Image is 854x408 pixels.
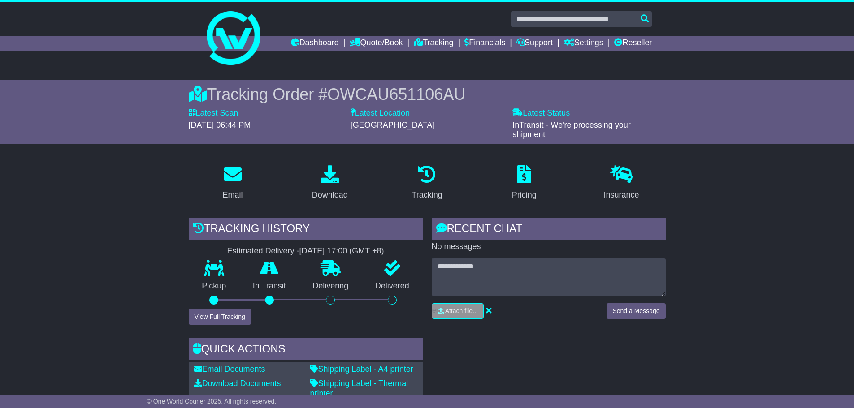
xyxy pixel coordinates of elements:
div: Tracking [412,189,442,201]
p: Delivered [362,281,423,291]
p: Pickup [189,281,240,291]
button: Send a Message [607,303,665,319]
a: Pricing [506,162,542,204]
div: [DATE] 17:00 (GMT +8) [299,246,384,256]
p: In Transit [239,281,299,291]
span: [DATE] 06:44 PM [189,120,251,129]
div: Tracking history [189,218,423,242]
span: © One World Courier 2025. All rights reserved. [147,398,277,405]
a: Email [217,162,248,204]
p: No messages [432,242,666,252]
div: Download [312,189,348,201]
a: Support [516,36,553,51]
span: InTransit - We're processing your shipment [512,120,631,139]
div: RECENT CHAT [432,218,666,242]
label: Latest Scan [189,108,238,118]
span: OWCAU651106AU [327,85,465,103]
span: [GEOGRAPHIC_DATA] [351,120,434,129]
div: Pricing [512,189,537,201]
a: Download Documents [194,379,281,388]
div: Estimated Delivery - [189,246,423,256]
a: Tracking [406,162,448,204]
a: Financials [464,36,505,51]
a: Reseller [614,36,652,51]
div: Tracking Order # [189,85,666,104]
p: Delivering [299,281,362,291]
a: Settings [564,36,603,51]
a: Download [306,162,354,204]
div: Quick Actions [189,338,423,362]
a: Tracking [414,36,453,51]
a: Dashboard [291,36,339,51]
a: Insurance [598,162,645,204]
div: Email [222,189,243,201]
a: Email Documents [194,365,265,374]
button: View Full Tracking [189,309,251,325]
a: Shipping Label - Thermal printer [310,379,408,398]
label: Latest Location [351,108,410,118]
div: Insurance [604,189,639,201]
label: Latest Status [512,108,570,118]
a: Shipping Label - A4 printer [310,365,413,374]
a: Quote/Book [350,36,403,51]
